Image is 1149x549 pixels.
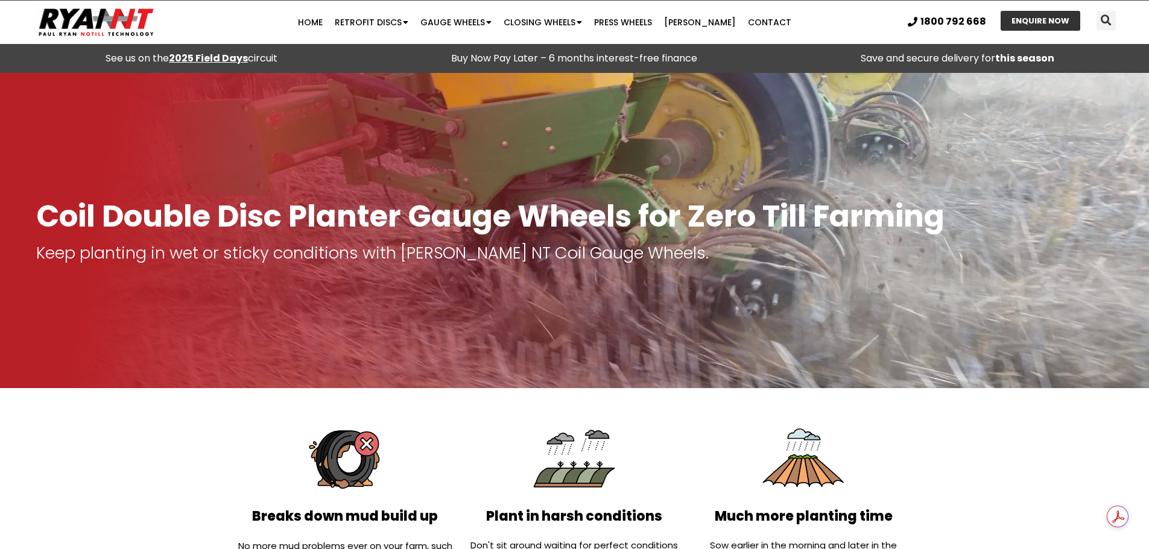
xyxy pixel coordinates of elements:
img: Ryan NT logo [36,4,157,41]
h2: Much more planting time [695,508,912,525]
div: Search [1097,11,1116,30]
div: See us on the circuit [6,50,377,67]
img: Eliminates mud build-up [302,415,389,502]
strong: this season [995,51,1054,65]
a: ENQUIRE NOW [1001,11,1080,31]
a: [PERSON_NAME] [658,10,742,34]
a: Retrofit Discs [329,10,414,34]
img: Plant on time any time [760,415,847,502]
h1: Double Disc Planter Gauge Wheels for Zero Till Farming [36,199,1113,233]
a: Closing Wheels [498,10,588,34]
img: Plant in any conditions [531,415,618,502]
a: Home [292,10,329,34]
a: Contact [742,10,797,34]
h2: Plant in harsh conditions [466,508,683,525]
a: 2025 Field Days [169,51,248,65]
span: 1800 792 668 [920,17,986,27]
a: 1800 792 668 [908,17,986,27]
a: Gauge Wheels [414,10,498,34]
p: Buy Now Pay Later – 6 months interest-free finance [389,50,760,67]
p: Save and secure delivery for [772,50,1143,67]
h2: Breaks down mud build up [237,508,454,525]
a: Press Wheels [588,10,658,34]
span: Coil [36,195,95,237]
span: ENQUIRE NOW [1011,17,1069,25]
p: Keep planting in wet or sticky conditions with [PERSON_NAME] NT Coil Gauge Wheels. [36,245,1113,262]
nav: Menu [223,10,866,34]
